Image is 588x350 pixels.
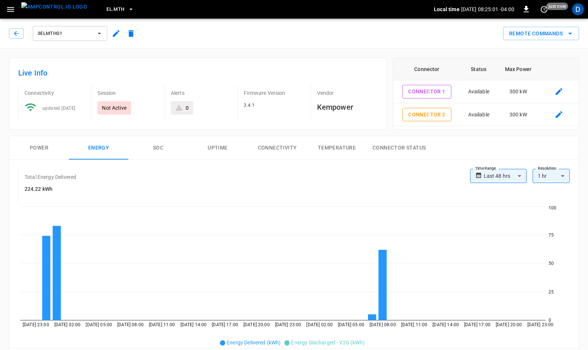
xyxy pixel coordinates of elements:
[38,29,93,38] span: 3ELMTH01
[546,3,568,10] span: just now
[102,104,127,112] p: Not Active
[393,58,460,80] th: Connector
[434,6,460,13] p: Local time
[243,322,270,327] tspan: [DATE] 20:00
[549,318,551,323] tspan: 0
[461,6,514,13] p: [DATE] 08:25:01 -04:00
[367,136,432,160] button: Connector Status
[9,136,69,160] button: Power
[25,173,76,181] p: Total Energy Delivered
[460,126,497,149] td: Available
[180,322,207,327] tspan: [DATE] 14:00
[497,126,539,149] td: 300 kW
[54,322,81,327] tspan: [DATE] 02:00
[25,185,76,193] h6: 224.22 kWh
[103,2,137,17] button: EL.MTH
[21,2,87,12] img: ampcontrol.io logo
[538,166,556,171] label: Resolution
[503,27,579,41] button: Remote Commands
[307,136,367,160] button: Temperature
[244,103,255,108] span: 3.4.1
[317,89,378,97] p: Vendor
[23,322,49,327] tspan: [DATE] 23:00
[171,89,231,97] p: Alerts
[402,85,451,99] button: Connector 1
[549,289,554,295] tspan: 25
[18,67,378,79] h6: Live Info
[33,26,107,41] button: 3ELMTH01
[338,322,364,327] tspan: [DATE] 05:00
[401,322,428,327] tspan: [DATE] 11:00
[117,322,144,327] tspan: [DATE] 08:00
[503,27,579,41] div: remote commands options
[572,3,584,15] div: profile-icon
[402,108,451,122] button: Connector 2
[291,340,364,346] span: Energy Discharged - V2G (kWh)
[549,205,556,211] tspan: 100
[212,322,238,327] tspan: [DATE] 17:00
[98,89,158,97] p: Session
[86,322,112,327] tspan: [DATE] 05:00
[538,3,550,15] button: set refresh interval
[497,103,539,126] td: 300 kW
[42,106,76,111] span: updated [DATE]
[393,58,579,172] table: connector table
[497,58,539,80] th: Max Power
[432,322,459,327] tspan: [DATE] 14:00
[475,166,496,171] label: Time Range
[370,322,396,327] tspan: [DATE] 08:00
[460,103,497,126] td: Available
[128,136,188,160] button: SOC
[533,169,570,183] div: 1 hr
[549,261,554,266] tspan: 50
[188,136,247,160] button: Uptime
[69,136,128,160] button: Energy
[149,322,175,327] tspan: [DATE] 11:00
[244,89,304,97] p: Firmware Version
[227,340,281,346] span: Energy Delivered (kWh)
[275,322,301,327] tspan: [DATE] 23:00
[460,80,497,103] td: Available
[306,322,333,327] tspan: [DATE] 02:00
[106,5,124,14] span: EL.MTH
[549,232,554,238] tspan: 75
[497,80,539,103] td: 300 kW
[460,58,497,80] th: Status
[484,169,527,183] div: Last 48 hrs
[25,89,85,97] p: Connectivity
[496,322,522,327] tspan: [DATE] 20:00
[186,104,189,112] div: 0
[317,101,378,113] h6: Kempower
[527,322,554,327] tspan: [DATE] 23:00
[247,136,307,160] button: Connectivity
[464,322,490,327] tspan: [DATE] 17:00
